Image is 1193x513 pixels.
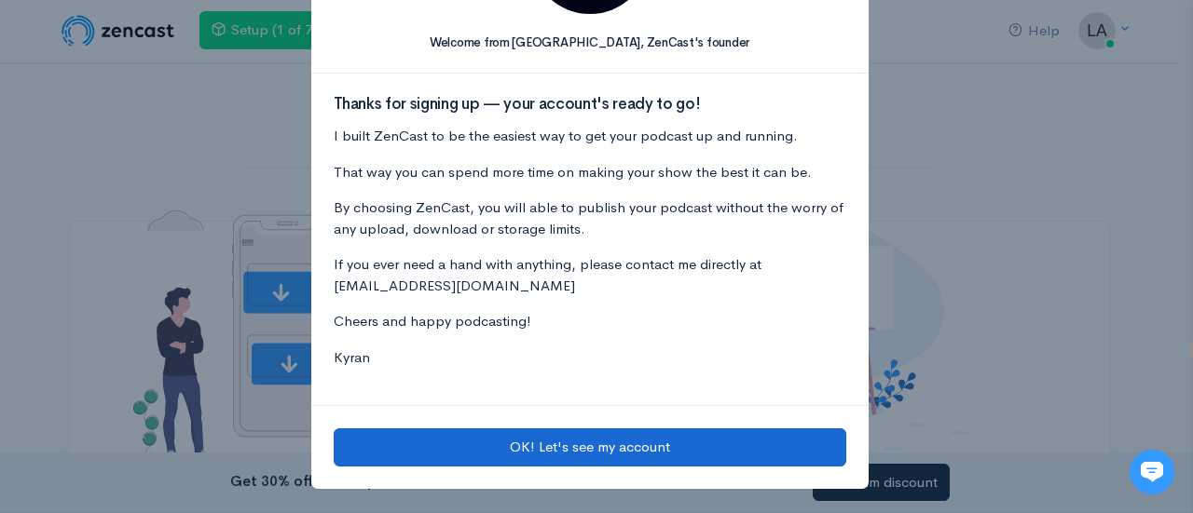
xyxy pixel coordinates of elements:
h5: Welcome from [GEOGRAPHIC_DATA], ZenCast's founder [334,36,846,49]
h3: Thanks for signing up — your account's ready to go! [334,96,846,114]
button: OK! Let's see my account [334,428,846,466]
h2: Just let us know if you need anything and we'll be happy to help! 🙂 [28,124,345,213]
h1: Hi 👋 [28,90,345,120]
p: I built ZenCast to be the easiest way to get your podcast up and running. [334,126,846,147]
p: Cheers and happy podcasting! [334,311,846,332]
span: New conversation [120,258,224,273]
p: That way you can spend more time on making your show the best it can be. [334,162,846,183]
button: New conversation [29,247,344,284]
p: If you ever need a hand with anything, please contact me directly at [EMAIL_ADDRESS][DOMAIN_NAME] [334,254,846,296]
input: Search articles [54,350,333,387]
p: Find an answer quickly [25,319,348,342]
p: By choosing ZenCast, you will able to publish your podcast without the worry of any upload, downl... [334,197,846,239]
p: Kyran [334,347,846,369]
iframe: gist-messenger-bubble-iframe [1130,450,1174,494]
